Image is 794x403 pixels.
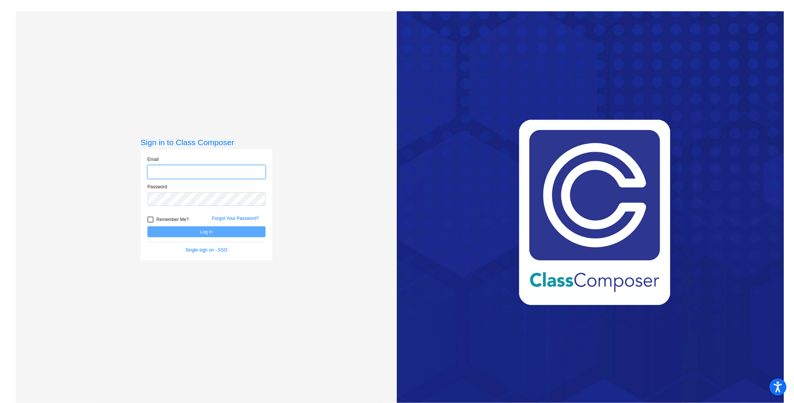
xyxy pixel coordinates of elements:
button: Log In [147,226,266,237]
h3: Sign in to Class Composer [141,138,272,147]
a: Forgot Your Password? [212,216,259,221]
a: Single sign on - SSO [185,247,227,253]
label: Email [147,156,159,163]
span: Remember Me? [156,215,189,224]
label: Password [147,183,167,190]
